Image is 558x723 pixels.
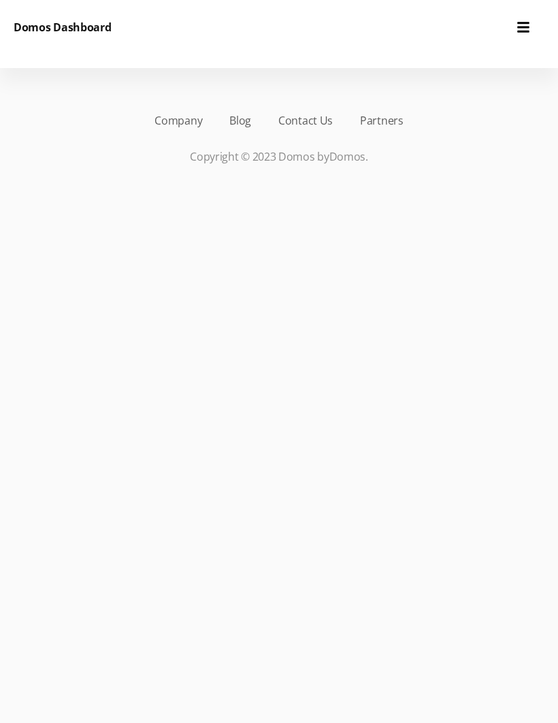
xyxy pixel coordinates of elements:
h6: Domos Dashboard [14,19,112,35]
a: Domos [329,149,366,164]
a: Contact Us [278,112,333,129]
a: Partners [360,112,404,129]
p: Copyright © 2023 Domos by . [34,148,524,165]
a: Company [154,112,202,129]
a: Blog [229,112,251,129]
